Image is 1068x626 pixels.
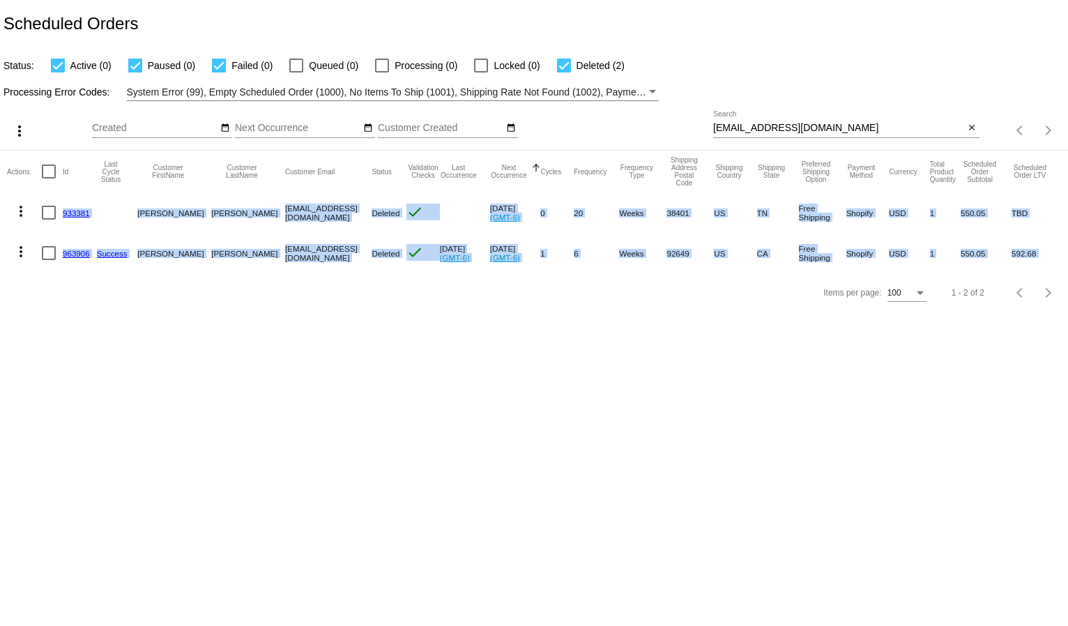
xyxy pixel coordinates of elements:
div: Items per page: [823,288,881,298]
button: Change sorting for Frequency [574,167,607,176]
button: Change sorting for FrequencyType [619,164,654,179]
input: Next Occurrence [235,123,360,134]
mat-cell: [EMAIL_ADDRESS][DOMAIN_NAME] [285,233,372,273]
button: Next page [1035,279,1062,307]
mat-icon: check [406,204,423,220]
mat-icon: date_range [363,123,373,134]
input: Search [713,123,965,134]
mat-cell: 38401 [666,192,714,233]
span: Processing Error Codes: [3,86,110,98]
mat-cell: US [714,192,756,233]
button: Change sorting for ShippingCountry [714,164,744,179]
button: Change sorting for NextOccurrenceUtc [490,164,528,179]
a: (GMT-6) [440,253,470,262]
mat-cell: 20 [574,192,619,233]
mat-header-cell: Actions [7,151,42,192]
a: 963906 [63,249,90,258]
mat-cell: [DATE] [490,192,540,233]
mat-icon: check [406,244,423,261]
span: 100 [887,288,901,298]
mat-cell: 1 [930,192,961,233]
button: Change sorting for PreferredShippingOption [799,160,834,183]
button: Next page [1035,116,1062,144]
button: Change sorting for Subtotal [961,160,999,183]
div: 1 - 2 of 2 [952,288,984,298]
mat-cell: [PERSON_NAME] [137,233,211,273]
button: Previous page [1007,279,1035,307]
mat-cell: 550.05 [961,233,1012,273]
mat-icon: more_vert [13,203,29,220]
span: Paused (0) [148,57,195,74]
span: Deleted (2) [577,57,625,74]
mat-icon: more_vert [13,243,29,260]
input: Created [92,123,218,134]
mat-header-cell: Validation Checks [406,151,439,192]
span: Active (0) [70,57,112,74]
span: Processing (0) [395,57,457,74]
span: Status: [3,60,34,71]
mat-cell: TN [757,192,799,233]
mat-cell: [PERSON_NAME] [211,233,285,273]
mat-cell: Shopify [846,233,890,273]
a: 933381 [63,208,90,217]
span: Deleted [372,208,399,217]
mat-cell: TBD [1012,192,1061,233]
mat-cell: 0 [540,192,574,233]
mat-cell: [DATE] [440,233,490,273]
span: Failed (0) [231,57,273,74]
mat-cell: USD [889,192,930,233]
mat-cell: Free Shipping [799,233,846,273]
input: Customer Created [378,123,503,134]
a: Success [97,249,128,258]
mat-cell: [PERSON_NAME] [211,192,285,233]
a: (GMT-6) [490,253,520,262]
mat-select: Items per page: [887,289,926,298]
mat-cell: [EMAIL_ADDRESS][DOMAIN_NAME] [285,192,372,233]
mat-header-cell: Total Product Quantity [930,151,961,192]
button: Change sorting for Cycles [540,167,561,176]
button: Change sorting for CurrencyIso [889,167,917,176]
button: Change sorting for Id [63,167,68,176]
mat-cell: 550.05 [961,192,1012,233]
button: Previous page [1007,116,1035,144]
span: Deleted [372,249,399,258]
mat-icon: more_vert [11,123,28,139]
span: Locked (0) [494,57,540,74]
mat-cell: 92649 [666,233,714,273]
mat-cell: 1 [540,233,574,273]
button: Clear [965,121,979,136]
mat-cell: [PERSON_NAME] [137,192,211,233]
mat-cell: 6 [574,233,619,273]
h2: Scheduled Orders [3,14,138,33]
mat-cell: [DATE] [490,233,540,273]
button: Change sorting for ShippingPostcode [666,156,701,187]
mat-cell: USD [889,233,930,273]
button: Change sorting for CustomerFirstName [137,164,199,179]
button: Change sorting for ShippingState [757,164,786,179]
mat-cell: CA [757,233,799,273]
mat-icon: date_range [506,123,516,134]
mat-select: Filter by Processing Error Codes [127,84,659,101]
a: (GMT-6) [490,213,520,222]
mat-icon: date_range [220,123,230,134]
mat-cell: 1 [930,233,961,273]
mat-cell: Shopify [846,192,890,233]
button: Change sorting for Status [372,167,391,176]
button: Change sorting for LifetimeValue [1012,164,1048,179]
mat-cell: Free Shipping [799,192,846,233]
button: Change sorting for LastProcessingCycleId [97,160,125,183]
mat-cell: Weeks [619,192,666,233]
mat-cell: 592.68 [1012,233,1061,273]
mat-icon: close [967,123,977,134]
button: Change sorting for PaymentMethod.Type [846,164,877,179]
button: Change sorting for CustomerEmail [285,167,335,176]
button: Change sorting for LastOccurrenceUtc [440,164,478,179]
button: Change sorting for CustomerLastName [211,164,273,179]
mat-cell: US [714,233,756,273]
span: Queued (0) [309,57,358,74]
mat-cell: Weeks [619,233,666,273]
